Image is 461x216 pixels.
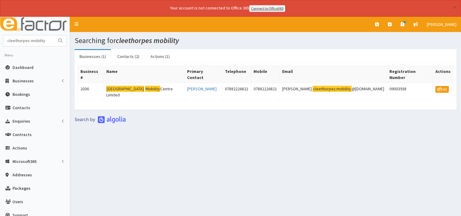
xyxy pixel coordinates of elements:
a: Actions (1) [146,50,175,63]
mark: Mobility [145,86,160,92]
span: Addresses [12,172,32,178]
td: Centre Limited [104,83,184,100]
mark: mobility [336,86,352,92]
a: Connect to Office365 [249,5,285,12]
div: Your account is not connected to Office 365 [49,5,406,12]
a: [PERSON_NAME] [187,86,217,92]
span: Businesses [12,78,34,84]
a: [PERSON_NAME] [422,17,461,32]
h1: Searching for [75,37,456,45]
th: Mobile [251,66,280,83]
th: Primary Contact [184,66,222,83]
span: Contracts [12,132,32,137]
td: 07882226821 [251,83,280,100]
span: Enquiries [12,118,30,124]
mark: [GEOGRAPHIC_DATA] [106,86,144,92]
i: cleethorpes mobility [116,36,179,45]
td: 09003938 [387,83,433,100]
span: Users [12,199,23,204]
th: Business # [78,66,104,83]
th: Email [280,66,387,83]
button: × [453,4,456,11]
th: Actions [433,66,453,83]
th: Name [104,66,184,83]
td: 07882226821 [222,83,251,100]
span: [PERSON_NAME] [427,22,456,27]
span: Microsoft365 [12,159,37,164]
a: Contacts (2) [112,50,144,63]
span: Bookings [12,92,30,97]
img: search-by-algolia-light-background.png [75,116,126,123]
span: Dashboard [12,65,34,70]
span: Packages [12,185,30,191]
a: Edit [435,86,449,93]
a: Businesses (1) [75,50,111,63]
td: [PERSON_NAME]. @[DOMAIN_NAME] [280,83,387,100]
td: 2036 [78,83,104,100]
th: Telephone [222,66,251,83]
span: Contacts [12,105,30,110]
th: Registration Number [387,66,433,83]
span: Actions [12,145,27,151]
input: Search... [3,35,55,46]
mark: cleethorpes [313,86,336,92]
